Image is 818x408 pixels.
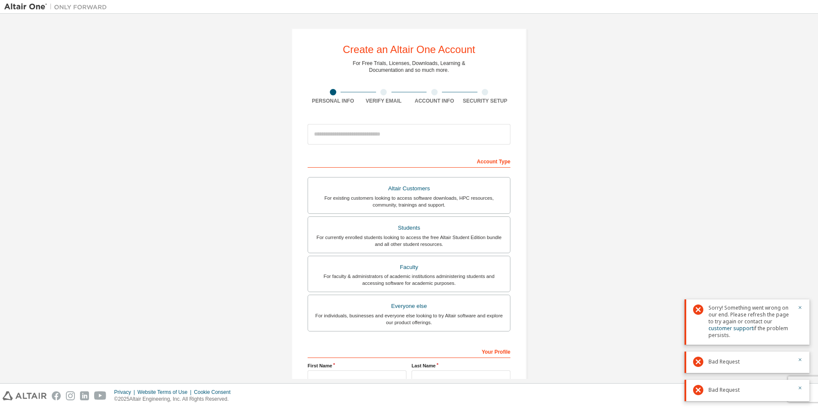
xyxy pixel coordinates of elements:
[3,391,47,400] img: altair_logo.svg
[308,154,510,168] div: Account Type
[308,344,510,358] div: Your Profile
[708,358,740,365] span: Bad Request
[313,312,505,326] div: For individuals, businesses and everyone else looking to try Altair software and explore our prod...
[313,222,505,234] div: Students
[313,234,505,248] div: For currently enrolled students looking to access the free Altair Student Edition bundle and all ...
[4,3,111,11] img: Altair One
[313,261,505,273] div: Faculty
[460,98,511,104] div: Security Setup
[194,389,235,396] div: Cookie Consent
[137,389,194,396] div: Website Terms of Use
[708,387,740,393] span: Bad Request
[313,195,505,208] div: For existing customers looking to access software downloads, HPC resources, community, trainings ...
[359,98,409,104] div: Verify Email
[313,300,505,312] div: Everyone else
[308,362,406,369] label: First Name
[80,391,89,400] img: linkedin.svg
[708,305,792,339] span: Sorry! Something went wrong on our end. Please refresh the page to try again or contact our if th...
[412,362,510,369] label: Last Name
[708,325,753,332] a: customer support
[313,183,505,195] div: Altair Customers
[308,98,359,104] div: Personal Info
[94,391,107,400] img: youtube.svg
[313,273,505,287] div: For faculty & administrators of academic institutions administering students and accessing softwa...
[353,60,465,74] div: For Free Trials, Licenses, Downloads, Learning & Documentation and so much more.
[52,391,61,400] img: facebook.svg
[114,389,137,396] div: Privacy
[343,44,475,55] div: Create an Altair One Account
[114,396,236,403] p: © 2025 Altair Engineering, Inc. All Rights Reserved.
[409,98,460,104] div: Account Info
[66,391,75,400] img: instagram.svg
